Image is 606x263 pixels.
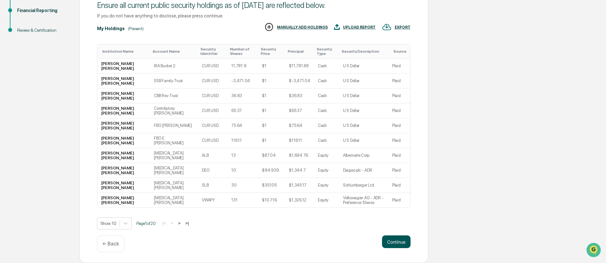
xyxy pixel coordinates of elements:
td: CUR:USD [198,103,227,118]
td: FBO E. [PERSON_NAME] [150,133,198,148]
p: How can we help? [6,13,115,23]
td: $1 [258,103,285,118]
div: We're available if you need us! [22,55,80,60]
button: |< [161,220,168,226]
button: > [176,220,182,226]
td: $-3,471.04 [285,74,314,89]
td: -3,471.04 [227,74,258,89]
td: $1 [258,59,285,74]
td: ALB [198,148,227,163]
td: $1,344.7 [285,163,314,178]
td: Plaid [388,103,410,118]
td: $1,694.76 [285,148,314,163]
td: CUR:USD [198,74,227,89]
td: $1 [258,74,285,89]
td: Equity [314,178,339,193]
td: Cash [314,103,339,118]
div: MANUALLY ADD HOLDINGS [277,25,328,30]
td: $87.04 [258,148,285,163]
td: [PERSON_NAME] [PERSON_NAME] [97,103,150,118]
div: EXPORT [395,25,411,30]
td: Equity [314,163,339,178]
img: MANUALLY ADD HOLDINGS [264,22,274,32]
div: 🗄️ [46,81,51,86]
img: 1746055101610-c473b297-6a78-478c-a979-82029cc54cd1 [6,49,18,60]
td: $1 [258,118,285,133]
td: 30 [227,178,258,193]
td: [PERSON_NAME] [PERSON_NAME] [97,59,150,74]
td: [PERSON_NAME] [PERSON_NAME] [97,133,150,148]
div: Review & Certification [17,27,69,34]
td: U S Dollar [339,89,388,103]
div: 🖐️ [6,81,11,86]
span: Preclearance [13,80,41,86]
td: Contributory [PERSON_NAME] [150,103,198,118]
div: Toggle SortBy [261,47,283,56]
td: U S Dollar [339,59,388,74]
td: Equity [314,148,339,163]
td: Plaid [388,148,410,163]
td: CUR:USD [198,89,227,103]
div: My Holdings [97,26,125,31]
button: < [169,220,175,226]
td: Plaid [388,133,410,148]
span: Page 1 of 20 [136,221,156,226]
td: $11,781.88 [285,59,314,74]
td: $10.716 [258,193,285,207]
span: Attestations [52,80,79,86]
div: Toggle SortBy [342,49,386,54]
td: $35.105 [258,178,285,193]
td: [PERSON_NAME] [PERSON_NAME] [97,163,150,178]
div: Toggle SortBy [153,49,195,54]
td: [PERSON_NAME] [PERSON_NAME] [97,193,150,207]
td: Schlumberger Ltd. [339,178,388,193]
img: UPLOAD REPORT [334,22,340,32]
div: Toggle SortBy [288,49,311,54]
td: FBO [PERSON_NAME] [150,118,198,133]
img: EXPORT [382,22,392,32]
div: Toggle SortBy [393,49,408,54]
td: Plaid [388,59,410,74]
div: 🔎 [6,93,11,98]
td: 13 [227,148,258,163]
td: Albemarle Corp. [339,148,388,163]
iframe: Open customer support [586,242,603,259]
td: [MEDICAL_DATA][PERSON_NAME] [150,178,198,193]
button: Continue [382,235,411,248]
div: If you do not have anything to disclose, please press continue. [97,13,411,18]
td: Cash [314,74,339,89]
div: UPLOAD REPORT [343,25,376,30]
td: U S Dollar [339,133,388,148]
a: 🖐️Preclearance [4,77,43,89]
td: CUR:USD [198,118,227,133]
td: Plaid [388,163,410,178]
td: Plaid [388,178,410,193]
td: $1 [258,89,285,103]
td: $75.64 [285,118,314,133]
div: Ensure all current public security holdings as of [DATE] are reflected below. [97,1,411,10]
td: [MEDICAL_DATA][PERSON_NAME] [150,193,198,207]
td: [PERSON_NAME] [PERSON_NAME] [97,118,150,133]
td: 36.83 [227,89,258,103]
td: 131 [227,193,258,207]
div: Toggle SortBy [230,47,256,56]
td: 75.64 [227,118,258,133]
td: Cash [314,89,339,103]
td: Cash [314,118,339,133]
td: $116.11 [285,133,314,148]
td: $36.83 [285,89,314,103]
a: 🗄️Attestations [43,77,81,89]
td: Plaid [388,193,410,207]
td: [PERSON_NAME] [PERSON_NAME] [97,74,150,89]
td: [PERSON_NAME] [PERSON_NAME] [97,89,150,103]
td: SSB Family Trust [150,74,198,89]
div: Financial Reporting [17,7,69,14]
td: Diageo plc - ADR [339,163,388,178]
td: Volkswagen AG - ADR - Preference Shares [339,193,388,207]
td: Cash [314,133,339,148]
td: $94.939 [258,163,285,178]
button: Start new chat [108,50,115,58]
td: Plaid [388,74,410,89]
